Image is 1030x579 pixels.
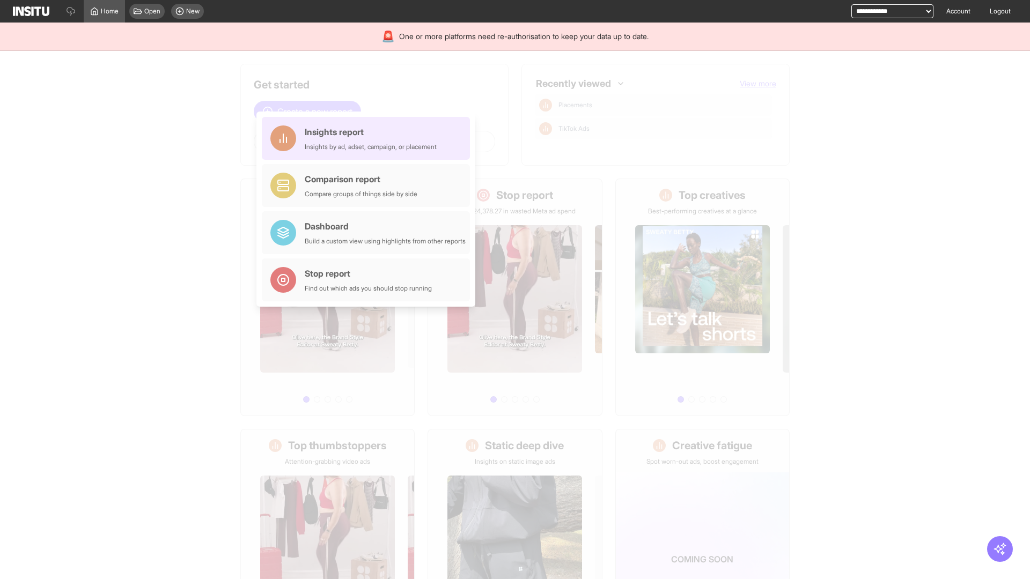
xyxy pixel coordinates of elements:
span: New [186,7,200,16]
div: Build a custom view using highlights from other reports [305,237,466,246]
div: Find out which ads you should stop running [305,284,432,293]
div: Comparison report [305,173,417,185]
span: Home [101,7,119,16]
div: 🚨 [381,29,395,44]
div: Insights report [305,125,437,138]
div: Dashboard [305,220,466,233]
div: Stop report [305,267,432,280]
span: One or more platforms need re-authorisation to keep your data up to date. [399,31,649,42]
div: Insights by ad, adset, campaign, or placement [305,143,437,151]
div: Compare groups of things side by side [305,190,417,198]
img: Logo [13,6,49,16]
span: Open [144,7,160,16]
